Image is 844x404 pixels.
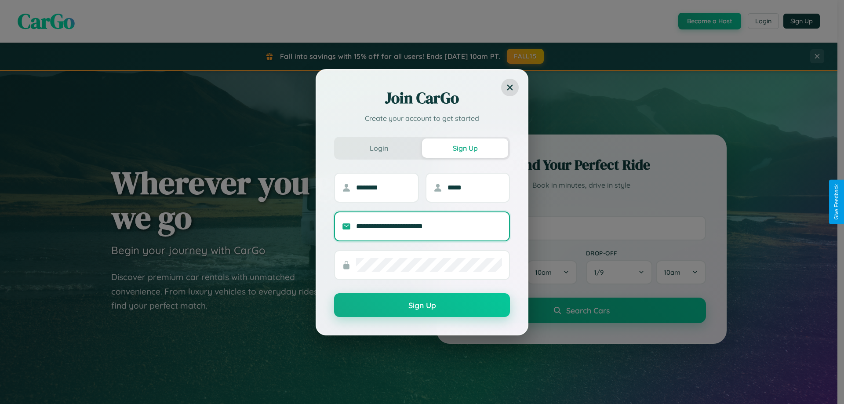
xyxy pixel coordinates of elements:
h2: Join CarGo [334,87,510,109]
button: Sign Up [334,293,510,317]
button: Login [336,138,422,158]
div: Give Feedback [833,184,840,220]
p: Create your account to get started [334,113,510,124]
button: Sign Up [422,138,508,158]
